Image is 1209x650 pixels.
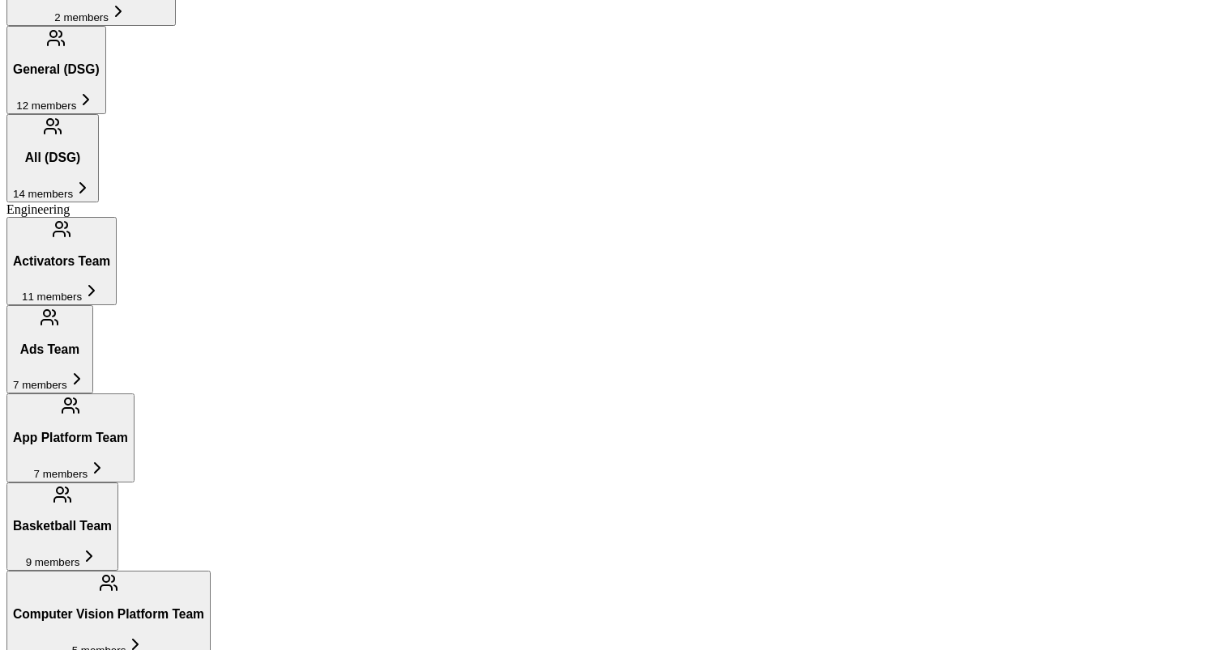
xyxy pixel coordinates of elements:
[26,556,80,568] span: 9 members
[13,607,204,622] h3: Computer Vision Platform Team
[13,519,112,533] h3: Basketball Team
[22,291,82,303] span: 11 members
[13,62,100,77] h3: General (DSG)
[6,26,106,114] button: General (DSG)12 members
[34,468,88,480] span: 7 members
[6,482,118,571] button: Basketball Team9 members
[6,202,70,216] span: Engineering
[13,431,128,445] h3: App Platform Team
[6,217,117,305] button: Activators Team11 members
[6,305,93,393] button: Ads Team7 members
[13,342,87,357] h3: Ads Team
[6,114,99,202] button: All (DSG)14 members
[6,393,135,482] button: App Platform Team7 members
[13,188,73,200] span: 14 members
[13,379,67,391] span: 7 members
[16,100,76,112] span: 12 members
[13,151,92,165] h3: All (DSG)
[54,11,109,23] span: 2 members
[13,254,110,269] h3: Activators Team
